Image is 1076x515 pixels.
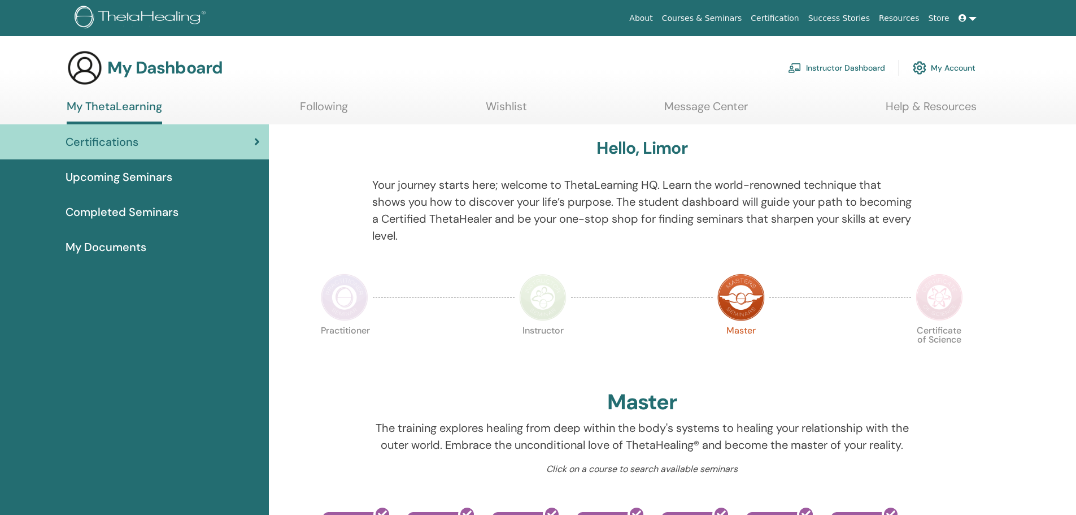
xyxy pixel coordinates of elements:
a: About [625,8,657,29]
p: Practitioner [321,326,368,374]
p: Master [717,326,765,374]
a: Message Center [664,99,748,122]
img: generic-user-icon.jpg [67,50,103,86]
p: Certificate of Science [916,326,963,374]
img: Instructor [519,274,567,321]
p: Click on a course to search available seminars [372,462,912,476]
a: Success Stories [804,8,874,29]
img: Practitioner [321,274,368,321]
h3: My Dashboard [107,58,223,78]
img: logo.png [75,6,210,31]
a: Certification [746,8,803,29]
a: Resources [874,8,924,29]
a: My Account [913,55,975,80]
a: Instructor Dashboard [788,55,885,80]
p: The training explores healing from deep within the body's systems to healing your relationship wi... [372,419,912,453]
img: chalkboard-teacher.svg [788,63,801,73]
span: Upcoming Seminars [66,168,172,185]
a: My ThetaLearning [67,99,162,124]
img: cog.svg [913,58,926,77]
a: Following [300,99,348,122]
h2: Master [607,390,677,416]
a: Wishlist [486,99,527,122]
img: Master [717,274,765,321]
span: Completed Seminars [66,204,178,220]
h3: Hello, Limor [596,138,687,158]
p: Your journey starts here; welcome to ThetaLearning HQ. Learn the world-renowned technique that sh... [372,176,912,244]
a: Courses & Seminars [657,8,747,29]
a: Store [924,8,954,29]
span: Certifications [66,133,138,150]
p: Instructor [519,326,567,374]
img: Certificate of Science [916,274,963,321]
span: My Documents [66,239,146,256]
a: Help & Resources [886,99,977,122]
